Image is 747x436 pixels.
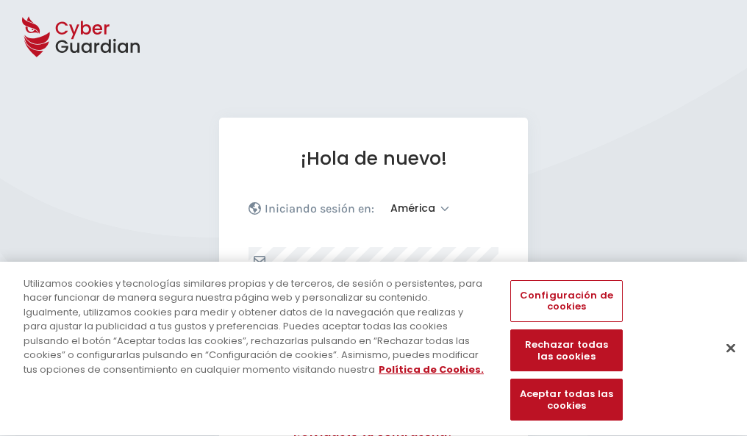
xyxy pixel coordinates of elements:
[24,276,488,377] div: Utilizamos cookies y tecnologías similares propias y de terceros, de sesión o persistentes, para ...
[510,330,622,372] button: Rechazar todas las cookies
[510,280,622,322] button: Configuración de cookies, Abre el cuadro de diálogo del centro de preferencias.
[249,147,498,170] h1: ¡Hola de nuevo!
[379,362,484,376] a: Más información sobre su privacidad, se abre en una nueva pestaña
[510,379,622,421] button: Aceptar todas las cookies
[265,201,374,216] p: Iniciando sesión en:
[715,332,747,364] button: Cerrar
